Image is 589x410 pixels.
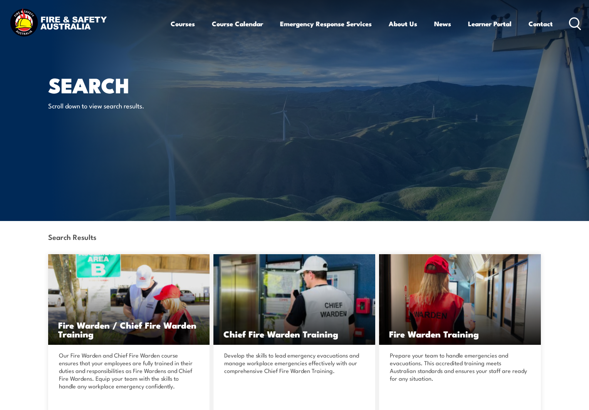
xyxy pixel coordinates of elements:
[390,351,528,382] p: Prepare your team to handle emergencies and evacuations. This accredited training meets Australia...
[48,254,210,345] img: Fire Warden and Chief Fire Warden Training
[224,351,362,375] p: Develop the skills to lead emergency evacuations and manage workplace emergencies effectively wit...
[389,13,417,34] a: About Us
[434,13,451,34] a: News
[48,101,189,110] p: Scroll down to view search results.
[468,13,512,34] a: Learner Portal
[212,13,263,34] a: Course Calendar
[213,254,375,345] img: Chief Fire Warden Training
[223,329,365,338] h3: Chief Fire Warden Training
[171,13,195,34] a: Courses
[379,254,541,345] img: Fire Warden Training
[389,329,531,338] h3: Fire Warden Training
[59,351,197,390] p: Our Fire Warden and Chief Fire Warden course ensures that your employees are fully trained in the...
[58,321,200,338] h3: Fire Warden / Chief Fire Warden Training
[48,254,210,345] a: Fire Warden / Chief Fire Warden Training
[529,13,553,34] a: Contact
[48,231,96,242] strong: Search Results
[280,13,372,34] a: Emergency Response Services
[48,76,238,94] h1: Search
